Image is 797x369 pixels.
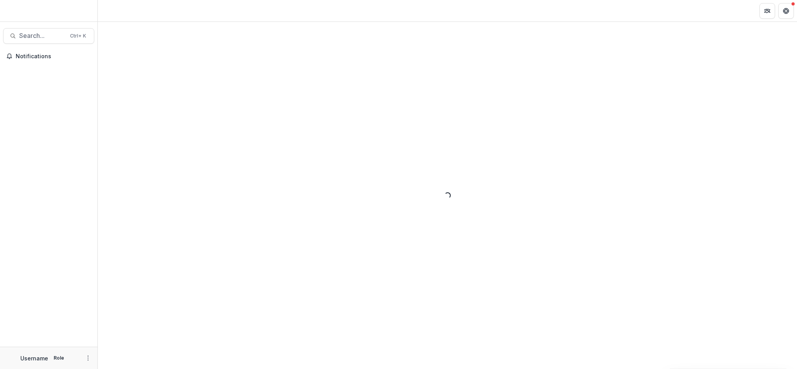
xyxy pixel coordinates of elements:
button: Partners [759,3,775,19]
button: Search... [3,28,94,44]
div: Ctrl + K [68,32,88,40]
button: Get Help [778,3,794,19]
p: Username [20,354,48,362]
span: Notifications [16,53,91,60]
p: Role [51,355,67,362]
button: Notifications [3,50,94,63]
button: More [83,353,93,363]
span: Search... [19,32,65,39]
